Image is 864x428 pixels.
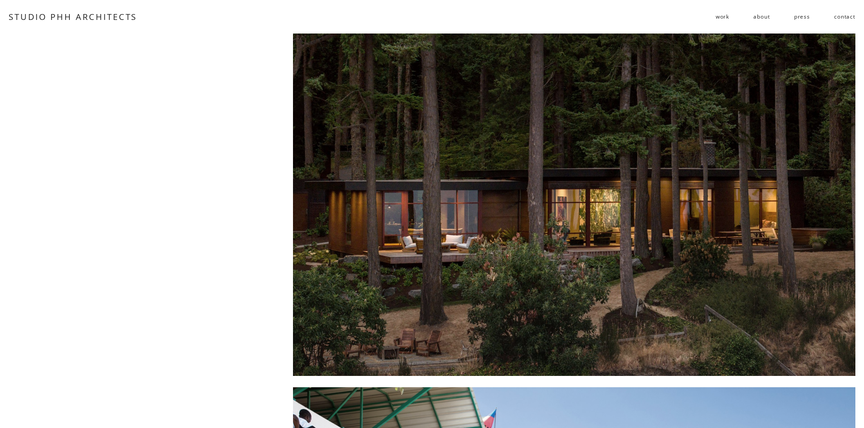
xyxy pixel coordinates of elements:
[834,10,855,24] a: contact
[753,10,770,24] a: about
[794,10,810,24] a: press
[716,10,729,24] a: folder dropdown
[9,11,137,22] a: STUDIO PHH ARCHITECTS
[716,10,729,23] span: work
